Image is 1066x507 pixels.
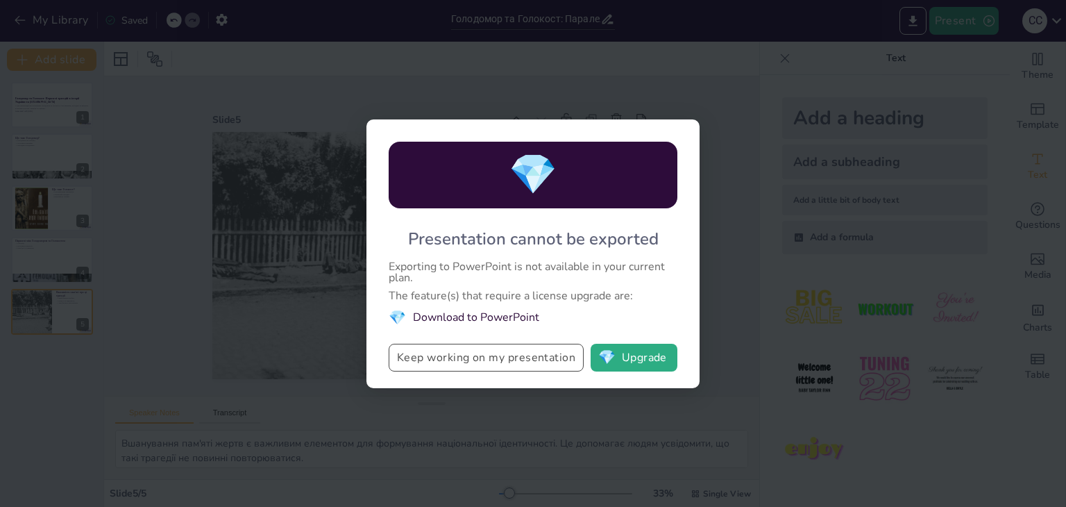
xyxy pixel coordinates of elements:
[509,148,557,201] span: diamond
[389,290,677,301] div: The feature(s) that require a license upgrade are:
[598,351,616,365] span: diamond
[389,308,677,327] li: Download to PowerPoint
[389,344,584,372] button: Keep working on my presentation
[591,344,677,372] button: diamondUpgrade
[389,261,677,283] div: Exporting to PowerPoint is not available in your current plan.
[389,308,406,327] span: diamond
[408,228,659,250] div: Presentation cannot be exported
